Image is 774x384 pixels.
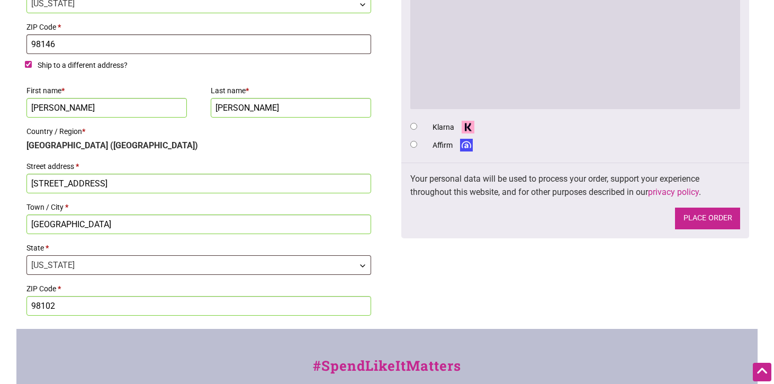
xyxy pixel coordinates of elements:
[433,121,478,134] label: Klarna
[753,363,771,381] div: Scroll Back to Top
[26,83,187,98] label: First name
[458,121,478,133] img: Klarna
[26,281,371,296] label: ZIP Code
[433,139,476,152] label: Affirm
[26,174,371,193] input: House number and street name
[25,61,32,68] input: Ship to a different address?
[38,61,128,69] span: Ship to a different address?
[410,172,740,199] p: Your personal data will be used to process your order, support your experience throughout this we...
[27,256,371,274] span: Washington
[675,208,740,229] button: Place order
[456,139,476,151] img: Affirm
[26,159,371,174] label: Street address
[648,187,699,197] a: privacy policy
[26,140,198,150] strong: [GEOGRAPHIC_DATA] ([GEOGRAPHIC_DATA])
[26,124,371,139] label: Country / Region
[26,255,371,275] span: State
[26,20,371,34] label: ZIP Code
[26,240,371,255] label: State
[26,200,371,215] label: Town / City
[211,83,371,98] label: Last name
